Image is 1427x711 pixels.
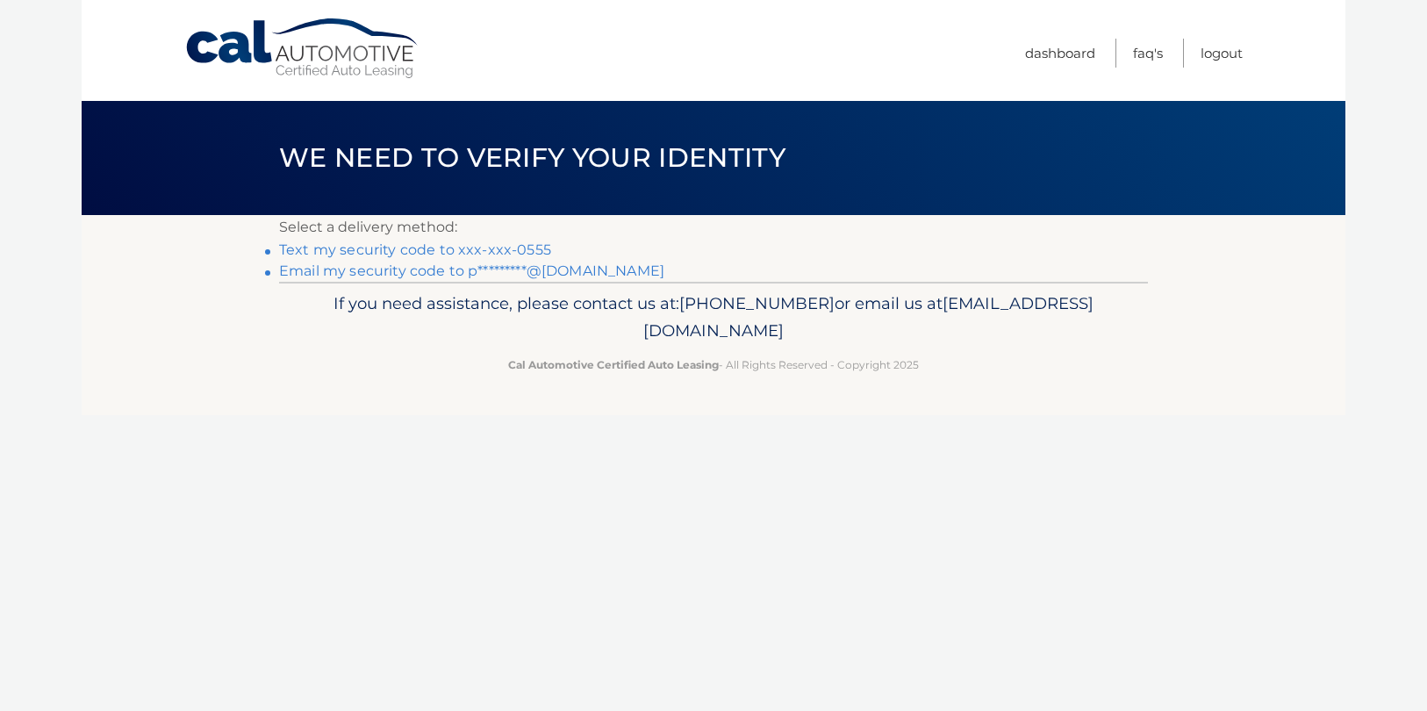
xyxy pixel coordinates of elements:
[184,18,421,80] a: Cal Automotive
[1025,39,1095,68] a: Dashboard
[679,293,835,313] span: [PHONE_NUMBER]
[279,141,785,174] span: We need to verify your identity
[508,358,719,371] strong: Cal Automotive Certified Auto Leasing
[290,355,1137,374] p: - All Rights Reserved - Copyright 2025
[279,241,551,258] a: Text my security code to xxx-xxx-0555
[279,262,664,279] a: Email my security code to p*********@[DOMAIN_NAME]
[1133,39,1163,68] a: FAQ's
[1201,39,1243,68] a: Logout
[290,290,1137,346] p: If you need assistance, please contact us at: or email us at
[279,215,1148,240] p: Select a delivery method:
